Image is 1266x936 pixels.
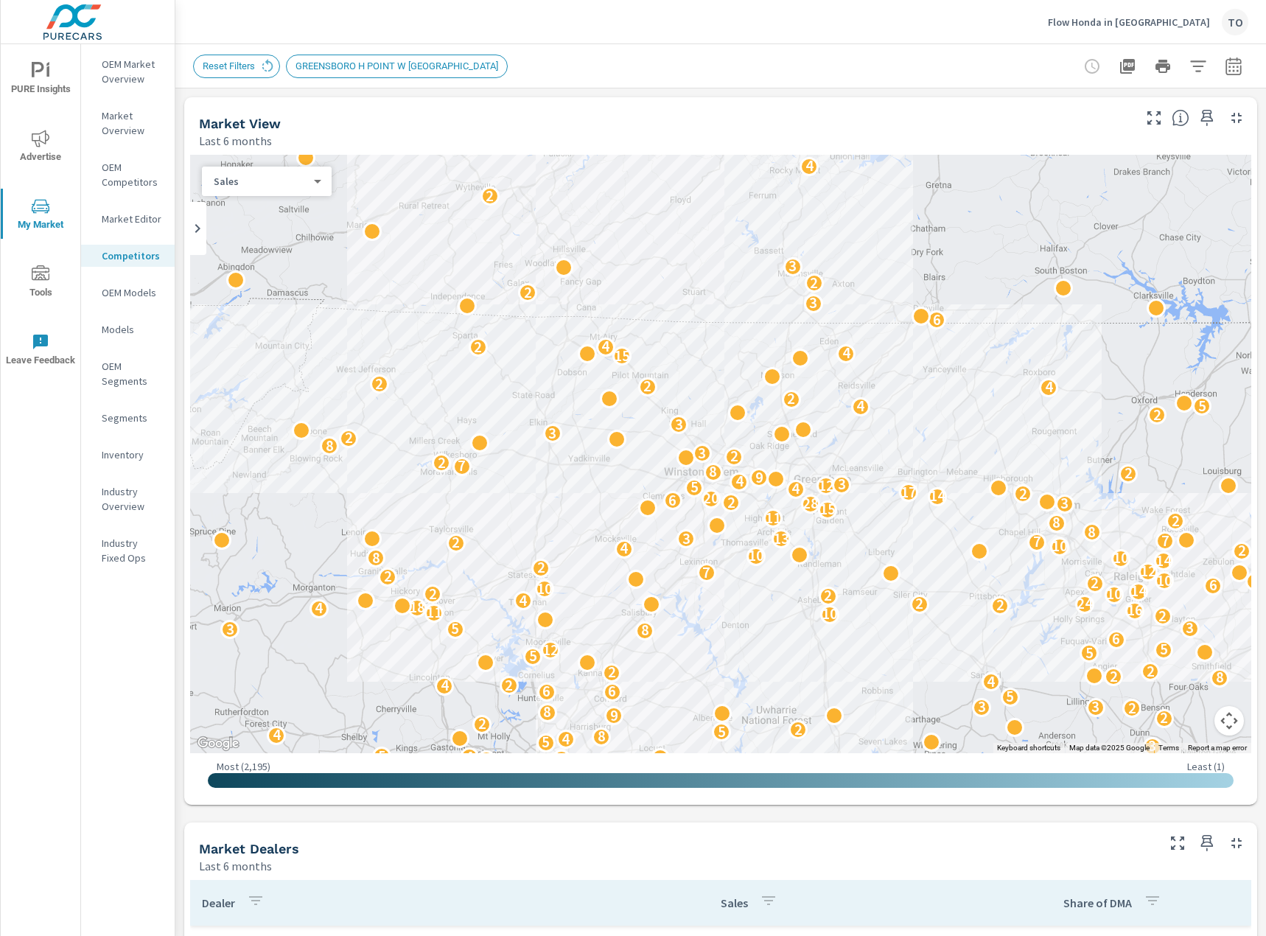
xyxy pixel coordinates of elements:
p: 2 [375,375,383,393]
p: 3 [682,530,690,548]
p: 16 [1127,601,1143,619]
p: 2 [1160,709,1168,727]
p: Market Editor [102,212,163,226]
p: 2 [1153,406,1161,424]
p: 5 [1085,644,1094,662]
p: 4 [273,726,281,744]
p: 10 [1052,537,1068,555]
p: 3 [675,416,683,433]
p: 3 [788,257,797,275]
p: 2 [727,494,735,511]
div: OEM Market Overview [81,53,175,90]
p: 3 [1148,737,1156,755]
button: "Export Report to PDF" [1113,52,1142,81]
p: 15 [614,347,630,365]
p: 14 [1130,582,1147,600]
h5: Market Dealers [199,841,299,856]
p: OEM Competitors [102,160,163,189]
span: Save this to your personalized report [1195,106,1219,130]
a: Report a map error [1188,744,1247,752]
p: 2 [1125,464,1133,482]
button: Select Date Range [1219,52,1248,81]
p: 10 [1106,585,1122,603]
p: 10 [1113,549,1129,567]
span: Save this to your personalized report [1195,831,1219,855]
p: 10 [553,750,570,767]
div: Industry Overview [81,481,175,517]
p: Sales [721,895,748,910]
img: Google [194,734,242,753]
p: 2 [1238,542,1246,559]
p: 2 [429,585,437,603]
p: 6 [1209,576,1217,594]
p: 4 [735,472,744,490]
div: Inventory [81,444,175,466]
div: Sales [202,175,320,189]
div: OEM Segments [81,355,175,392]
span: Tools [5,265,76,301]
p: 6 [608,682,616,700]
p: 4 [562,730,570,748]
p: 2 [537,559,545,576]
p: 8 [641,621,649,639]
p: 2 [384,567,392,585]
p: 8 [1052,514,1060,531]
div: nav menu [1,44,80,383]
h5: Market View [199,116,281,131]
p: 11 [765,509,781,527]
span: Leave Feedback [5,333,76,369]
p: 4 [465,748,473,766]
p: 4 [842,344,850,362]
p: 2 [1158,607,1167,625]
p: 7 [458,457,466,475]
p: OEM Market Overview [102,57,163,86]
p: 2 [345,429,353,447]
p: Inventory [102,447,163,462]
div: OEM Models [81,282,175,304]
p: 5 [529,647,537,665]
p: 18 [409,598,425,616]
p: 2 [524,284,532,301]
p: 24 [1077,595,1093,612]
p: 4 [791,480,800,497]
p: 17 [900,483,917,501]
p: 28 [802,495,819,512]
p: 5 [690,478,699,496]
p: 6 [933,311,941,329]
p: 5 [718,723,726,741]
p: 3 [978,698,986,716]
p: 2 [643,377,651,395]
p: 3 [1186,619,1194,637]
p: 3 [698,444,706,462]
p: 10 [1156,572,1172,590]
span: Map data ©2025 Google [1069,744,1150,752]
p: 2 [1147,663,1155,680]
div: Competitors [81,245,175,267]
div: Models [81,318,175,340]
p: Most ( 2,195 ) [217,760,270,773]
p: 2 [486,187,494,205]
p: 6 [1112,630,1120,648]
p: Competitors [102,248,163,263]
p: 14 [929,487,945,505]
p: 7 [1161,532,1169,550]
p: 4 [441,677,449,694]
p: 10 [748,547,764,565]
p: 2 [1019,485,1027,503]
span: My Market [5,198,76,234]
p: 8 [709,463,717,481]
p: 3 [1091,698,1099,716]
div: Industry Fixed Ops [81,532,175,569]
p: 5 [451,620,459,638]
p: 2 [438,454,446,472]
p: 12 [542,641,559,659]
span: Reset Filters [194,60,264,71]
p: 15 [819,500,836,518]
p: 6 [668,492,676,509]
p: 2 [608,663,616,681]
p: 4 [519,592,527,610]
p: 2 [730,447,738,465]
p: 5 [1006,688,1014,705]
p: Sales [214,175,308,188]
p: 4 [620,539,628,557]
